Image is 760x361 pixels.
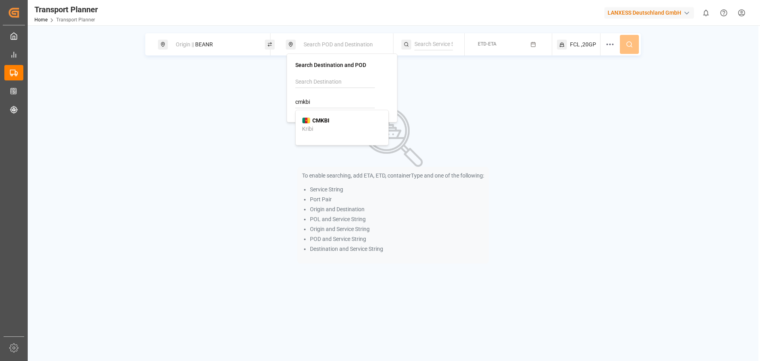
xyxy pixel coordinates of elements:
[302,172,484,180] p: To enable searching, add ETA, ETD, containerType and one of the following:
[310,225,484,233] li: Origin and Service String
[310,195,484,204] li: Port Pair
[176,41,194,48] span: Origin ||
[478,41,496,47] span: ETD-ETA
[295,76,375,88] input: Search Destination
[363,107,423,167] img: Search
[581,40,596,49] span: ,20GP
[414,38,453,50] input: Search Service String
[312,117,329,124] b: CMKBI
[302,125,313,133] div: Kribi
[302,117,310,124] img: country
[310,215,484,223] li: POL and Service String
[34,4,98,15] div: Transport Planner
[697,4,715,22] button: show 0 new notifications
[295,96,375,108] input: Search POD
[310,245,484,253] li: Destination and Service String
[171,37,256,52] div: BEANR
[310,185,484,194] li: Service String
[304,41,373,48] span: Search POD and Destination
[570,40,580,49] span: FCL
[604,5,697,20] button: LANXESS Deutschland GmbH
[469,37,547,52] button: ETD-ETA
[715,4,733,22] button: Help Center
[310,235,484,243] li: POD and Service String
[310,205,484,214] li: Origin and Destination
[604,7,694,19] div: LANXESS Deutschland GmbH
[295,62,389,68] h4: Search Destination and POD
[34,17,47,23] a: Home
